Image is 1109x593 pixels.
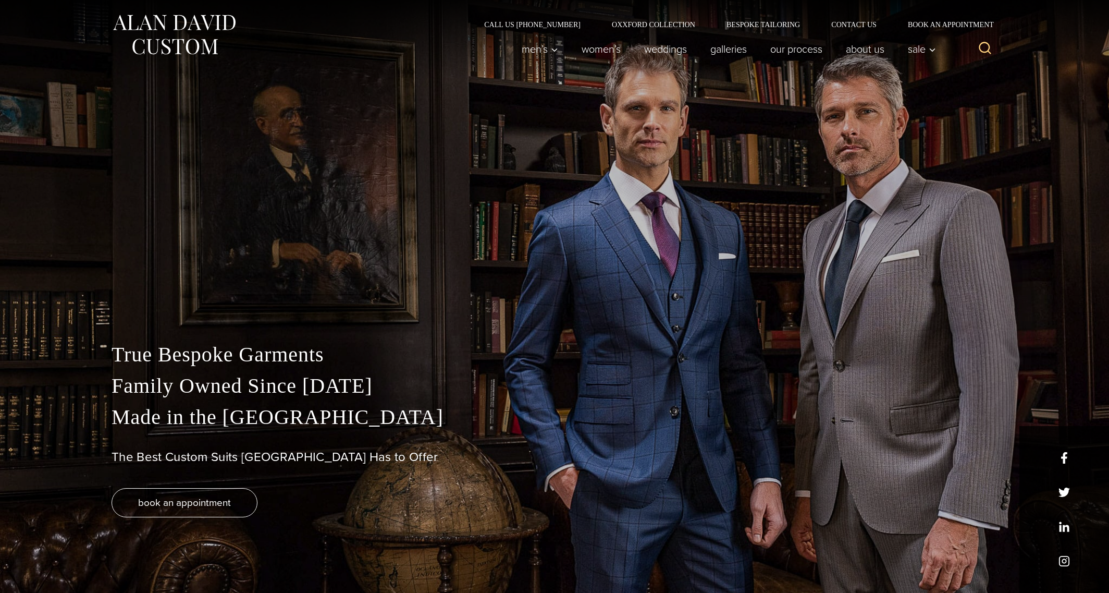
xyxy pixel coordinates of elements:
a: Contact Us [816,21,892,28]
img: Alan David Custom [112,11,237,58]
span: Sale [908,44,936,54]
a: Galleries [699,39,759,59]
a: x/twitter [1058,487,1070,498]
a: linkedin [1058,521,1070,533]
p: True Bespoke Garments Family Owned Since [DATE] Made in the [GEOGRAPHIC_DATA] [112,339,997,433]
a: book an appointment [112,488,257,517]
a: About Us [834,39,896,59]
h1: The Best Custom Suits [GEOGRAPHIC_DATA] Has to Offer [112,450,997,465]
a: Call Us [PHONE_NUMBER] [469,21,596,28]
nav: Primary Navigation [510,39,942,59]
span: book an appointment [138,495,231,510]
button: View Search Form [972,37,997,62]
a: instagram [1058,555,1070,567]
a: Our Process [759,39,834,59]
a: Bespoke Tailoring [711,21,816,28]
nav: Secondary Navigation [469,21,997,28]
a: weddings [633,39,699,59]
a: Book an Appointment [892,21,997,28]
a: facebook [1058,452,1070,464]
span: Men’s [522,44,558,54]
a: Women’s [570,39,633,59]
a: Oxxford Collection [596,21,711,28]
